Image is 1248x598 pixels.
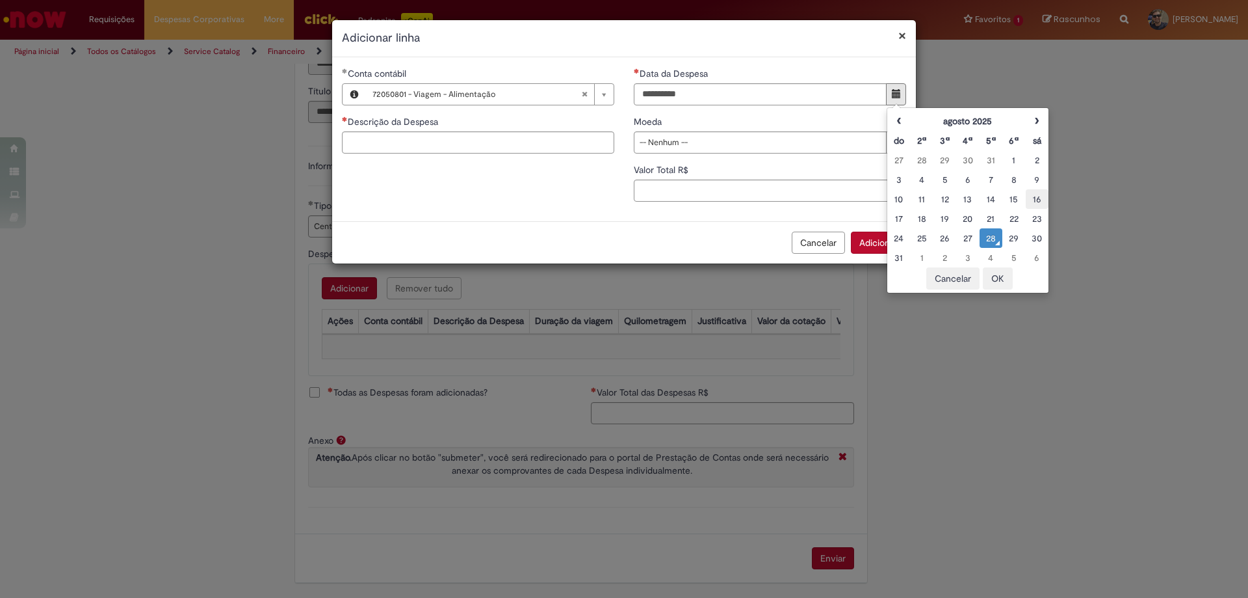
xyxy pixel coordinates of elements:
div: 06 September 2025 Saturday [1029,251,1045,264]
span: Moeda [634,116,664,128]
div: Escolher data [887,107,1049,293]
input: Descrição da Despesa [342,131,614,154]
div: O seletor de data foi aberto.28 August 2025 Thursday [983,232,999,245]
div: 08 August 2025 Friday [1006,173,1022,186]
div: 10 August 2025 Sunday [890,193,907,206]
div: 29 August 2025 Friday [1006,232,1022,245]
div: 04 August 2025 Monday [913,173,929,186]
th: Mês anterior [887,111,910,131]
button: Fechar modal [898,29,906,42]
div: 30 July 2025 Wednesday [959,154,976,167]
div: 03 September 2025 Wednesday [959,251,976,264]
button: Mostrar calendário para Data da Despesa [886,83,906,105]
div: 21 August 2025 Thursday [983,212,999,225]
div: 05 September 2025 Friday [1006,251,1022,264]
div: 19 August 2025 Tuesday [937,212,953,225]
div: 11 August 2025 Monday [913,193,929,206]
th: Domingo [887,131,910,150]
div: 05 August 2025 Tuesday [937,173,953,186]
div: 12 August 2025 Tuesday [937,193,953,206]
div: 31 August 2025 Sunday [890,251,907,264]
span: Necessários [342,116,348,122]
div: 16 August 2025 Saturday [1029,193,1045,206]
th: Sábado [1026,131,1048,150]
div: 30 August 2025 Saturday [1029,232,1045,245]
span: Necessários [634,68,640,74]
span: Valor Total R$ [634,164,691,176]
div: 24 August 2025 Sunday [890,232,907,245]
div: 07 August 2025 Thursday [983,173,999,186]
div: 22 August 2025 Friday [1006,212,1022,225]
button: Cancelar [926,267,980,290]
div: 03 August 2025 Sunday [890,173,907,186]
span: Descrição da Despesa [348,116,441,128]
span: 72050801 - Viagem - Alimentação [372,84,581,105]
div: 02 August 2025 Saturday [1029,154,1045,167]
button: Conta contábil, Visualizar este registro 72050801 - Viagem - Alimentação [343,84,366,105]
input: Data da Despesa [634,83,887,105]
div: 25 August 2025 Monday [913,232,929,245]
div: 31 July 2025 Thursday [983,154,999,167]
th: Próximo mês [1026,111,1048,131]
div: 27 August 2025 Wednesday [959,232,976,245]
div: 09 August 2025 Saturday [1029,173,1045,186]
th: Terça-feira [933,131,956,150]
div: 29 July 2025 Tuesday [937,154,953,167]
div: 27 July 2025 Sunday [890,154,907,167]
span: Obrigatório Preenchido [342,68,348,74]
div: 14 August 2025 Thursday [983,193,999,206]
div: 23 August 2025 Saturday [1029,212,1045,225]
a: 72050801 - Viagem - AlimentaçãoLimpar campo Conta contábil [366,84,614,105]
div: 20 August 2025 Wednesday [959,212,976,225]
div: 01 September 2025 Monday [913,251,929,264]
div: 26 August 2025 Tuesday [937,232,953,245]
span: -- Nenhum -- [640,132,879,153]
span: Data da Despesa [640,68,710,79]
abbr: Limpar campo Conta contábil [575,84,594,105]
div: 01 August 2025 Friday [1006,154,1022,167]
th: agosto 2025. Alternar mês [910,111,1025,131]
h2: Adicionar linha [342,30,906,47]
div: 17 August 2025 Sunday [890,212,907,225]
div: 28 July 2025 Monday [913,154,929,167]
button: OK [983,267,1013,290]
th: Sexta-feira [1002,131,1025,150]
div: 06 August 2025 Wednesday [959,173,976,186]
input: Valor Total R$ [634,180,906,202]
th: Quarta-feira [956,131,979,150]
div: 18 August 2025 Monday [913,212,929,225]
button: Cancelar [792,232,845,254]
div: 04 September 2025 Thursday [983,251,999,264]
th: Quinta-feira [980,131,1002,150]
div: 15 August 2025 Friday [1006,193,1022,206]
button: Adicionar [851,232,906,254]
div: 13 August 2025 Wednesday [959,193,976,206]
span: Necessários - Conta contábil [348,68,409,79]
div: 02 September 2025 Tuesday [937,251,953,264]
th: Segunda-feira [910,131,933,150]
